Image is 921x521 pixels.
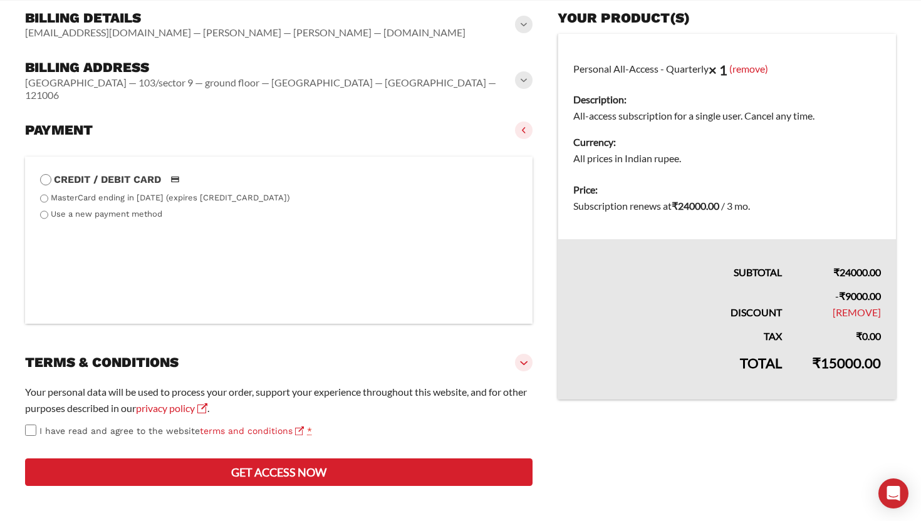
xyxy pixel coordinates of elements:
[558,239,798,281] th: Subtotal
[25,121,93,139] h3: Payment
[839,290,881,302] span: 9000.00
[558,344,798,400] th: Total
[136,402,207,414] a: privacy policy
[39,426,304,436] span: I have read and agree to the website
[833,266,840,278] span: ₹
[25,354,179,371] h3: Terms & conditions
[672,200,678,212] span: ₹
[25,59,518,76] h3: Billing address
[839,290,845,302] span: ₹
[51,209,162,219] label: Use a new payment method
[558,281,798,321] th: Discount
[812,354,821,371] span: ₹
[164,172,187,187] img: Credit / Debit Card
[25,76,518,101] vaadin-horizontal-layout: [GEOGRAPHIC_DATA] — 103/sector 9 — ground floor — [GEOGRAPHIC_DATA] — [GEOGRAPHIC_DATA] — 121006
[721,200,748,212] span: / 3 mo
[573,134,881,150] dt: Currency:
[729,63,768,75] a: (remove)
[38,223,515,309] iframe: To enrich screen reader interactions, please activate Accessibility in Grammarly extension settings
[25,384,533,416] p: Your personal data will be used to process your order, support your experience throughout this we...
[573,200,750,212] span: Subscription renews at .
[25,9,466,27] h3: Billing details
[200,426,304,436] a: terms and conditions
[25,425,36,436] input: I have read and agree to the websiteterms and conditions *
[573,150,881,167] dd: All prices in Indian rupee.
[833,266,881,278] bdi: 24000.00
[40,172,518,188] label: Credit / Debit Card
[573,108,881,124] dd: All-access subscription for a single user. Cancel any time.
[709,61,727,78] strong: × 1
[797,281,896,321] td: -
[307,426,312,436] abbr: required
[25,26,466,39] vaadin-horizontal-layout: [EMAIL_ADDRESS][DOMAIN_NAME] — [PERSON_NAME] — [PERSON_NAME] — [DOMAIN_NAME]
[833,306,881,318] a: Remove discount_initial coupon
[672,200,719,212] bdi: 24000.00
[812,354,881,371] bdi: 15000.00
[558,34,897,174] td: Personal All-Access - Quarterly
[558,321,798,344] th: Tax
[573,182,881,198] dt: Price:
[856,330,862,342] span: ₹
[25,458,533,486] button: Get access now
[878,478,908,508] div: Open Intercom Messenger
[573,91,881,108] dt: Description:
[51,193,290,202] label: MasterCard ending in [DATE] (expires [CREDIT_CARD_DATA])
[856,330,881,342] bdi: 0.00
[40,174,51,185] input: Credit / Debit CardCredit / Debit Card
